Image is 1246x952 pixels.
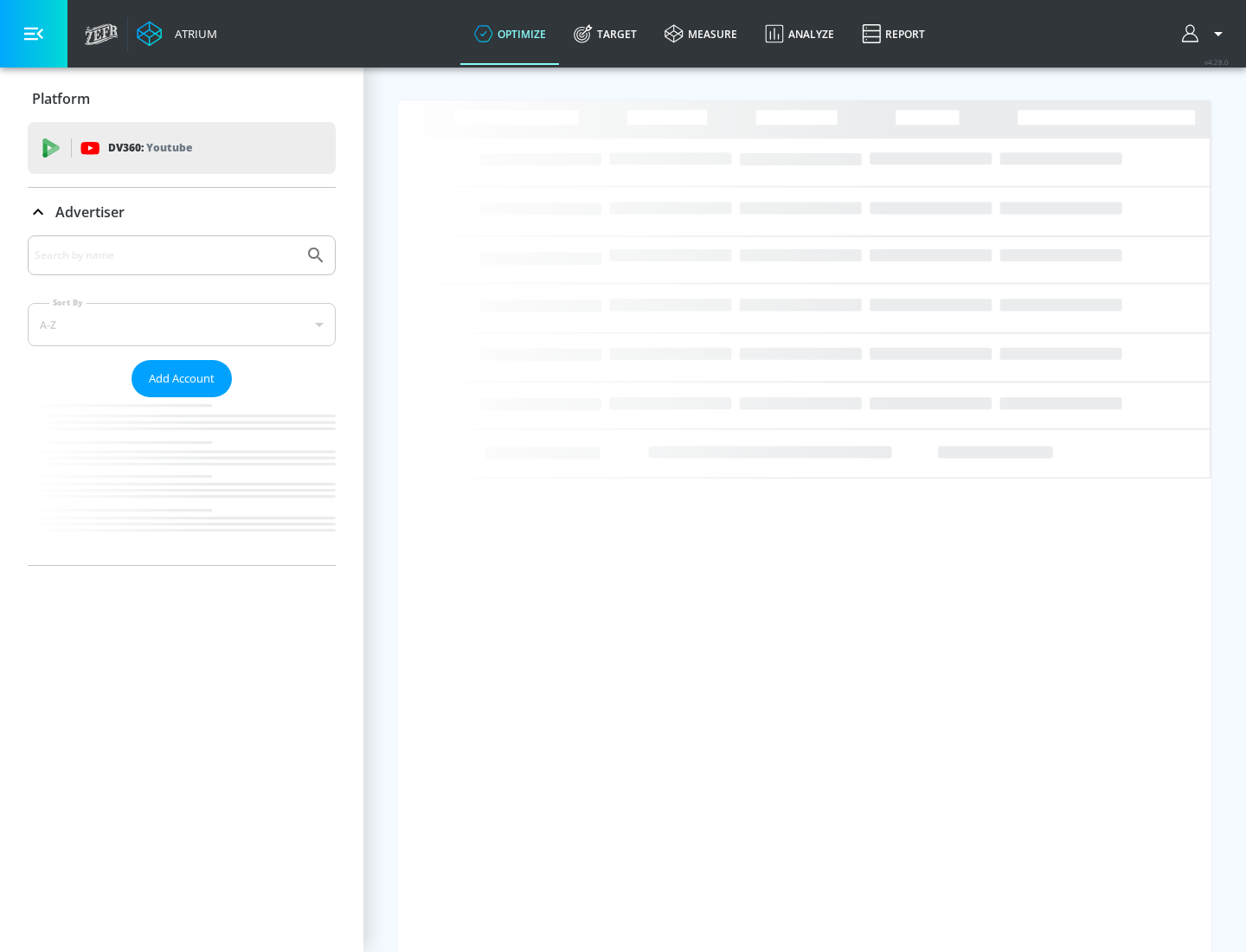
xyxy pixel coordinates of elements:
[55,203,125,222] p: Advertiser
[651,3,751,65] a: measure
[28,188,336,236] div: Advertiser
[49,297,87,308] label: Sort By
[146,138,192,157] p: Youtube
[32,89,90,108] p: Platform
[132,360,232,397] button: Add Account
[751,3,848,65] a: Analyze
[137,21,217,47] a: Atrium
[560,3,651,65] a: Target
[35,244,297,267] input: Search by name
[28,74,336,123] div: Platform
[460,3,560,65] a: optimize
[168,26,217,42] div: Atrium
[28,122,336,174] div: DV360: Youtube
[1204,57,1229,67] span: v 4.28.0
[28,303,336,346] div: A-Z
[28,235,336,565] div: Advertiser
[149,369,215,389] span: Add Account
[848,3,939,65] a: Report
[28,397,336,565] nav: list of Advertiser
[108,138,192,158] p: DV360:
